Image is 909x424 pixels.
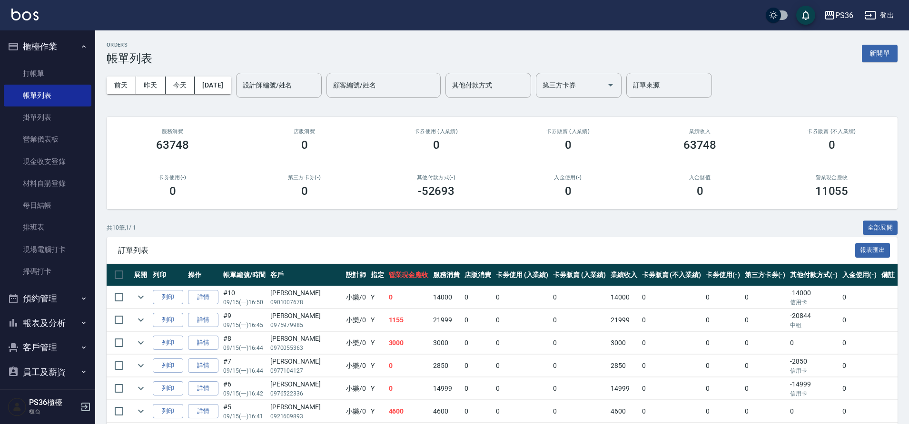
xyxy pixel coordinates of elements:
[840,309,879,331] td: 0
[608,264,640,286] th: 業績收入
[223,389,266,398] p: 09/15 (一) 16:42
[134,381,148,395] button: expand row
[188,381,218,396] a: 詳情
[4,239,91,260] a: 現場電腦打卡
[4,85,91,106] a: 帳單列表
[188,313,218,328] a: 詳情
[153,358,183,373] button: 列印
[270,311,341,321] div: [PERSON_NAME]
[107,52,152,65] h3: 帳單列表
[603,77,618,93] button: Open
[433,138,440,152] h3: 0
[221,332,268,354] td: #8
[270,344,341,352] p: 0970055363
[223,366,266,375] p: 09/15 (一) 16:44
[4,384,91,409] button: 商品管理
[829,138,835,152] h3: 0
[150,264,186,286] th: 列印
[118,128,227,135] h3: 服務消費
[551,286,608,308] td: 0
[368,332,386,354] td: Y
[270,366,341,375] p: 0977104127
[551,332,608,354] td: 0
[4,106,91,128] a: 掛單列表
[788,286,840,308] td: -14000
[742,355,788,377] td: 0
[703,332,742,354] td: 0
[153,313,183,328] button: 列印
[431,332,462,354] td: 3000
[431,400,462,423] td: 4600
[386,309,431,331] td: 1155
[551,400,608,423] td: 0
[270,357,341,366] div: [PERSON_NAME]
[386,377,431,400] td: 0
[153,336,183,350] button: 列印
[742,309,788,331] td: 0
[382,128,491,135] h2: 卡券使用 (入業績)
[344,332,368,354] td: 小樂 /0
[815,184,849,198] h3: 11055
[368,286,386,308] td: Y
[29,398,78,407] h5: PS36櫃檯
[386,264,431,286] th: 營業現金應收
[134,404,148,418] button: expand row
[431,264,462,286] th: 服務消費
[640,309,703,331] td: 0
[386,332,431,354] td: 3000
[118,246,855,255] span: 訂單列表
[788,264,840,286] th: 其他付款方式(-)
[431,355,462,377] td: 2850
[840,286,879,308] td: 0
[462,377,494,400] td: 0
[221,400,268,423] td: #5
[703,264,742,286] th: 卡券使用(-)
[107,77,136,94] button: 前天
[683,138,717,152] h3: 63748
[195,77,231,94] button: [DATE]
[270,389,341,398] p: 0976522336
[494,309,551,331] td: 0
[368,377,386,400] td: Y
[840,400,879,423] td: 0
[368,355,386,377] td: Y
[134,336,148,350] button: expand row
[788,377,840,400] td: -14999
[640,377,703,400] td: 0
[861,7,898,24] button: 登出
[796,6,815,25] button: save
[608,309,640,331] td: 21999
[608,332,640,354] td: 3000
[368,264,386,286] th: 指定
[221,355,268,377] td: #7
[514,174,622,181] h2: 入金使用(-)
[221,264,268,286] th: 帳單編號/時間
[645,174,754,181] h2: 入金儲值
[344,377,368,400] td: 小樂 /0
[494,264,551,286] th: 卡券使用 (入業績)
[703,400,742,423] td: 0
[134,358,148,373] button: expand row
[551,355,608,377] td: 0
[790,298,838,307] p: 信用卡
[431,286,462,308] td: 14000
[835,10,853,21] div: PS36
[640,264,703,286] th: 卡券販賣 (不入業績)
[462,332,494,354] td: 0
[386,286,431,308] td: 0
[790,366,838,375] p: 信用卡
[788,309,840,331] td: -20844
[268,264,344,286] th: 客戶
[790,321,838,329] p: 中租
[156,138,189,152] h3: 63748
[153,290,183,305] button: 列印
[551,377,608,400] td: 0
[131,264,150,286] th: 展開
[565,138,572,152] h3: 0
[166,77,195,94] button: 今天
[565,184,572,198] h3: 0
[703,286,742,308] td: 0
[134,290,148,304] button: expand row
[188,336,218,350] a: 詳情
[270,412,341,421] p: 0921609893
